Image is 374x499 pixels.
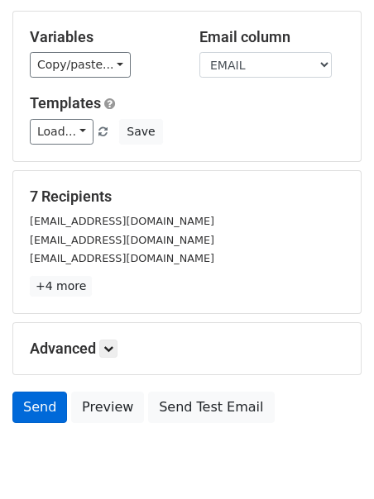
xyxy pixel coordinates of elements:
h5: Variables [30,28,175,46]
a: Send Test Email [148,392,274,423]
h5: 7 Recipients [30,188,344,206]
h5: Advanced [30,340,344,358]
h5: Email column [199,28,344,46]
a: +4 more [30,276,92,297]
small: [EMAIL_ADDRESS][DOMAIN_NAME] [30,252,214,264]
iframe: Chat Widget [291,420,374,499]
button: Save [119,119,162,145]
a: Send [12,392,67,423]
a: Preview [71,392,144,423]
a: Templates [30,94,101,112]
a: Copy/paste... [30,52,131,78]
small: [EMAIL_ADDRESS][DOMAIN_NAME] [30,234,214,246]
a: Load... [30,119,93,145]
small: [EMAIL_ADDRESS][DOMAIN_NAME] [30,215,214,227]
